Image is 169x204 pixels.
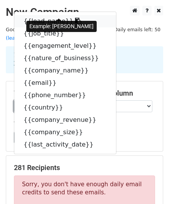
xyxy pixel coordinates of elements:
[111,25,163,34] span: Daily emails left: 50
[6,27,94,41] small: Google Sheet:
[111,27,163,32] a: Daily emails left: 50
[8,51,161,69] div: 1. Write your email in Gmail 2. Click
[14,52,116,64] a: {{nature_of_business}}
[130,167,169,204] div: 聊天小工具
[14,40,116,52] a: {{engagement_level}}
[22,180,147,197] p: Sorry, you don't have enough daily email credits to send these emails.
[14,64,116,77] a: {{company_name}}
[14,138,116,151] a: {{last_activity_date}}
[14,89,116,101] a: {{phone_number}}
[14,114,116,126] a: {{company_revenue}}
[6,6,163,19] h2: New Campaign
[14,164,155,172] h5: 281 Recipients
[130,167,169,204] iframe: Chat Widget
[14,27,116,40] a: {{job_title}}
[14,77,116,89] a: {{email}}
[14,126,116,138] a: {{company_size}}
[90,89,155,98] h5: Email column
[26,21,97,32] div: Example: [PERSON_NAME]
[14,15,116,27] a: {{lead_name}}
[14,101,116,114] a: {{country}}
